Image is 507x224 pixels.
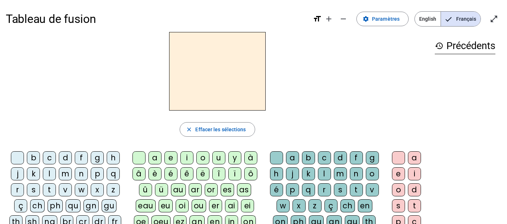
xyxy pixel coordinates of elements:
[241,199,254,212] div: ei
[176,199,189,212] div: oi
[350,167,363,180] div: n
[336,12,351,26] button: Diminuer la taille de la police
[308,199,322,212] div: z
[339,15,348,23] mat-icon: remove
[441,12,481,26] span: Français
[164,151,177,164] div: e
[415,12,441,26] span: English
[102,199,116,212] div: gu
[209,199,222,212] div: er
[313,15,322,23] mat-icon: format_size
[75,151,88,164] div: f
[192,199,206,212] div: ou
[366,183,379,196] div: v
[318,151,331,164] div: c
[277,199,290,212] div: w
[270,183,283,196] div: é
[205,183,218,196] div: or
[6,7,307,31] h1: Tableau de fusion
[107,167,120,180] div: q
[139,183,152,196] div: û
[27,167,40,180] div: k
[334,183,347,196] div: s
[366,151,379,164] div: g
[228,151,241,164] div: y
[66,199,81,212] div: qu
[43,183,56,196] div: t
[148,167,161,180] div: è
[159,199,173,212] div: eu
[43,151,56,164] div: c
[221,183,234,196] div: es
[75,183,88,196] div: w
[358,199,372,212] div: en
[237,183,251,196] div: as
[286,167,299,180] div: j
[408,167,421,180] div: i
[286,183,299,196] div: p
[186,126,192,133] mat-icon: close
[392,199,405,212] div: s
[75,167,88,180] div: n
[334,167,347,180] div: m
[487,12,501,26] button: Entrer en plein écran
[107,183,120,196] div: z
[286,151,299,164] div: a
[196,167,209,180] div: ë
[293,199,306,212] div: x
[196,151,209,164] div: o
[225,199,238,212] div: ai
[164,167,177,180] div: é
[59,183,72,196] div: v
[132,167,146,180] div: â
[363,16,369,22] mat-icon: settings
[435,38,495,54] h3: Précédents
[408,183,421,196] div: d
[324,15,333,23] mat-icon: add
[372,15,400,23] span: Paramètres
[27,151,40,164] div: b
[195,125,246,134] span: Effacer les sélections
[318,183,331,196] div: r
[180,151,193,164] div: i
[43,167,56,180] div: l
[180,122,255,137] button: Effacer les sélections
[83,199,99,212] div: gn
[59,151,72,164] div: d
[350,151,363,164] div: f
[318,167,331,180] div: l
[322,12,336,26] button: Augmenter la taille de la police
[302,167,315,180] div: k
[244,167,257,180] div: ô
[356,12,409,26] button: Paramètres
[180,167,193,180] div: ê
[228,167,241,180] div: ï
[11,167,24,180] div: j
[435,41,443,50] mat-icon: history
[91,183,104,196] div: x
[212,151,225,164] div: u
[408,151,421,164] div: a
[324,199,338,212] div: ç
[302,183,315,196] div: q
[171,183,186,196] div: au
[414,11,481,27] mat-button-toggle-group: Language selection
[91,151,104,164] div: g
[30,199,45,212] div: ch
[350,183,363,196] div: t
[408,199,421,212] div: t
[334,151,347,164] div: d
[244,151,257,164] div: à
[212,167,225,180] div: î
[155,183,168,196] div: ü
[27,183,40,196] div: s
[302,151,315,164] div: b
[11,183,24,196] div: r
[490,15,498,23] mat-icon: open_in_full
[48,199,63,212] div: ph
[270,167,283,180] div: h
[14,199,27,212] div: ç
[392,183,405,196] div: o
[392,167,405,180] div: e
[136,199,156,212] div: eau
